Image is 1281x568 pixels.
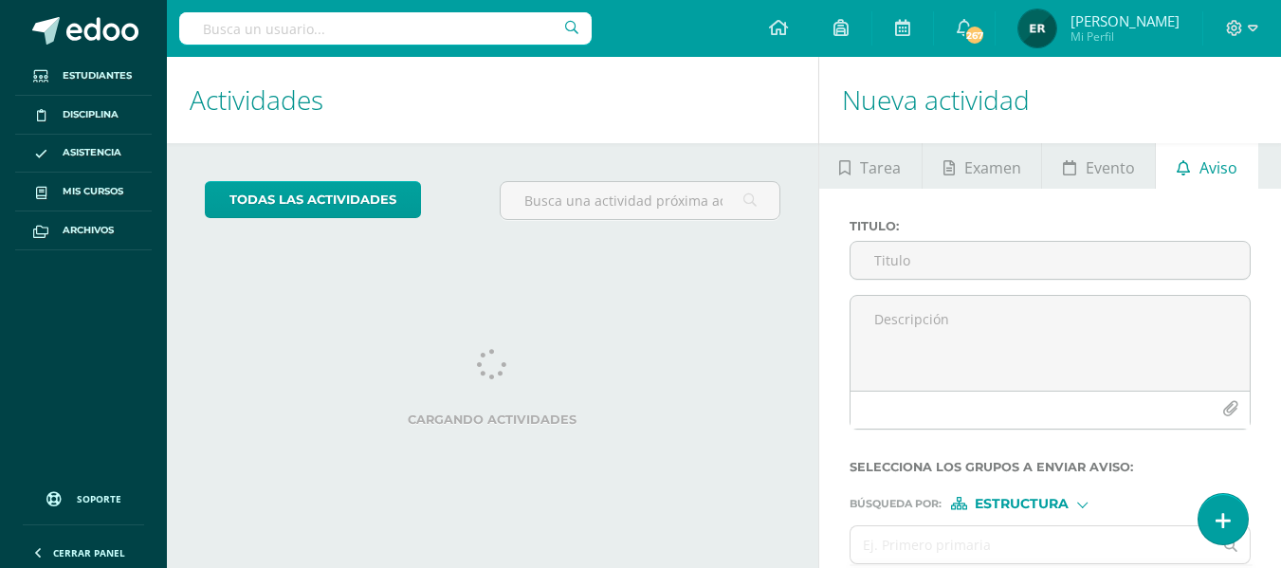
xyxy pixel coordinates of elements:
a: Examen [923,143,1041,189]
a: Tarea [819,143,922,189]
input: Busca una actividad próxima aquí... [501,182,778,219]
input: Ej. Primero primaria [851,526,1213,563]
a: Aviso [1156,143,1257,189]
label: Cargando actividades [205,412,780,427]
div: [object Object] [951,497,1093,510]
span: 267 [964,25,985,46]
span: Búsqueda por : [850,499,942,509]
span: [PERSON_NAME] [1071,11,1180,30]
a: todas las Actividades [205,181,421,218]
span: Aviso [1199,145,1237,191]
span: Evento [1086,145,1135,191]
span: Tarea [860,145,901,191]
a: Soporte [23,473,144,520]
span: Soporte [77,492,121,505]
input: Busca un usuario... [179,12,592,45]
span: Asistencia [63,145,121,160]
h1: Actividades [190,57,796,143]
span: Estructura [975,499,1069,509]
a: Disciplina [15,96,152,135]
label: Titulo : [850,219,1251,233]
span: Cerrar panel [53,546,125,559]
a: Evento [1042,143,1155,189]
label: Selecciona los grupos a enviar aviso : [850,460,1251,474]
h1: Nueva actividad [842,57,1258,143]
a: Asistencia [15,135,152,174]
span: Mi Perfil [1071,28,1180,45]
a: Archivos [15,211,152,250]
span: Mis cursos [63,184,123,199]
span: Disciplina [63,107,119,122]
span: Estudiantes [63,68,132,83]
input: Titulo [851,242,1250,279]
a: Estudiantes [15,57,152,96]
span: Archivos [63,223,114,238]
img: 5c384eb2ea0174d85097e364ebdd71e5.png [1018,9,1056,47]
a: Mis cursos [15,173,152,211]
span: Examen [964,145,1021,191]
